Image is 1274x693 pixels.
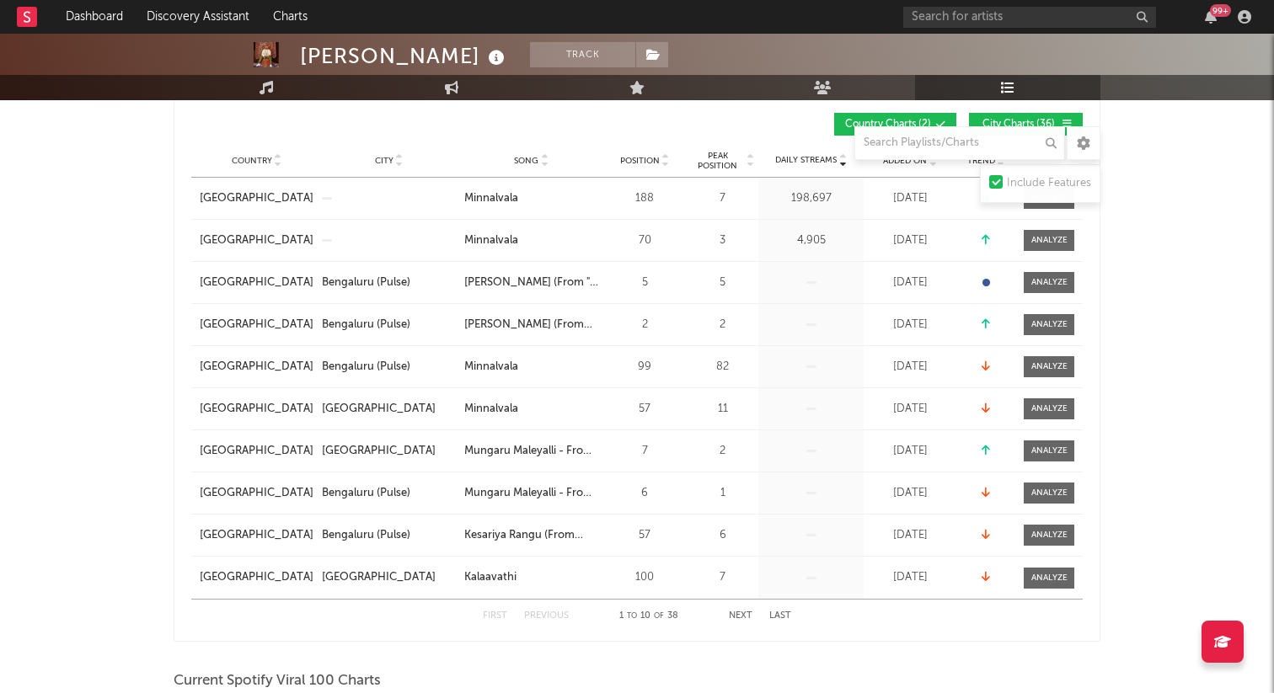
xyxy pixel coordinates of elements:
[854,126,1065,160] input: Search Playlists/Charts
[464,401,518,418] div: Minnalvala
[763,232,859,249] div: 4,905
[232,156,272,166] span: Country
[322,569,456,586] a: [GEOGRAPHIC_DATA]
[1210,4,1231,17] div: 99 +
[322,275,410,291] div: Bengaluru (Pulse)
[322,443,436,460] div: [GEOGRAPHIC_DATA]
[322,275,456,291] a: Bengaluru (Pulse)
[691,443,754,460] div: 2
[200,317,313,333] a: [GEOGRAPHIC_DATA]
[691,569,754,586] div: 7
[322,401,456,418] a: [GEOGRAPHIC_DATA]
[200,485,313,502] a: [GEOGRAPHIC_DATA]
[627,612,637,620] span: to
[464,359,518,376] div: Minnalvala
[200,232,313,249] div: [GEOGRAPHIC_DATA]
[200,359,313,376] a: [GEOGRAPHIC_DATA]
[868,275,952,291] div: [DATE]
[483,611,507,621] button: First
[691,190,754,207] div: 7
[464,190,598,207] a: Minnalvala
[464,401,598,418] a: Minnalvala
[868,569,952,586] div: [DATE]
[845,120,931,130] span: Country Charts ( 2 )
[464,443,598,460] a: Mungaru Maleyalli - From "Andondittu Kaala"
[868,359,952,376] div: [DATE]
[602,606,695,626] div: 1 10 38
[868,401,952,418] div: [DATE]
[1007,173,1091,194] div: Include Features
[691,232,754,249] div: 3
[464,317,598,333] a: [PERSON_NAME] (From "BRAT")
[300,42,509,70] div: [PERSON_NAME]
[691,275,754,291] div: 5
[729,611,752,621] button: Next
[464,232,518,249] div: Minnalvala
[967,156,995,166] span: Trend
[464,275,598,291] a: [PERSON_NAME] (From "[GEOGRAPHIC_DATA]")
[969,113,1083,136] button: City Charts(36)
[883,156,927,166] span: Added On
[607,359,682,376] div: 99
[375,156,393,166] span: City
[868,443,952,460] div: [DATE]
[834,113,956,136] button: Country Charts(2)
[607,527,682,544] div: 57
[322,401,436,418] div: [GEOGRAPHIC_DATA]
[691,401,754,418] div: 11
[769,611,791,621] button: Last
[607,275,682,291] div: 5
[868,232,952,249] div: [DATE]
[322,317,410,333] div: Bengaluru (Pulse)
[322,443,456,460] a: [GEOGRAPHIC_DATA]
[464,569,598,586] a: Kalaavathi
[607,443,682,460] div: 7
[322,527,410,544] div: Bengaluru (Pulse)
[322,317,456,333] a: Bengaluru (Pulse)
[868,527,952,544] div: [DATE]
[775,154,837,167] span: Daily Streams
[200,527,313,544] a: [GEOGRAPHIC_DATA]
[607,569,682,586] div: 100
[607,190,682,207] div: 188
[464,232,598,249] a: Minnalvala
[654,612,664,620] span: of
[322,359,410,376] div: Bengaluru (Pulse)
[980,120,1057,130] span: City Charts ( 36 )
[607,232,682,249] div: 70
[524,611,569,621] button: Previous
[464,485,598,502] a: Mungaru Maleyalli - From "Andondittu Kaala"
[200,443,313,460] a: [GEOGRAPHIC_DATA]
[464,569,517,586] div: Kalaavathi
[200,401,313,418] div: [GEOGRAPHIC_DATA]
[607,401,682,418] div: 57
[868,485,952,502] div: [DATE]
[322,359,456,376] a: Bengaluru (Pulse)
[200,190,313,207] a: [GEOGRAPHIC_DATA]
[464,359,598,376] a: Minnalvala
[691,527,754,544] div: 6
[322,485,410,502] div: Bengaluru (Pulse)
[530,42,635,67] button: Track
[1205,10,1217,24] button: 99+
[200,275,313,291] a: [GEOGRAPHIC_DATA]
[607,317,682,333] div: 2
[174,671,381,691] span: Current Spotify Viral 100 Charts
[691,317,754,333] div: 2
[464,527,598,544] a: Kesariya Rangu (From "Brahmastra (Kannada)")
[200,569,313,586] a: [GEOGRAPHIC_DATA]
[691,151,744,171] span: Peak Position
[322,485,456,502] a: Bengaluru (Pulse)
[514,156,538,166] span: Song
